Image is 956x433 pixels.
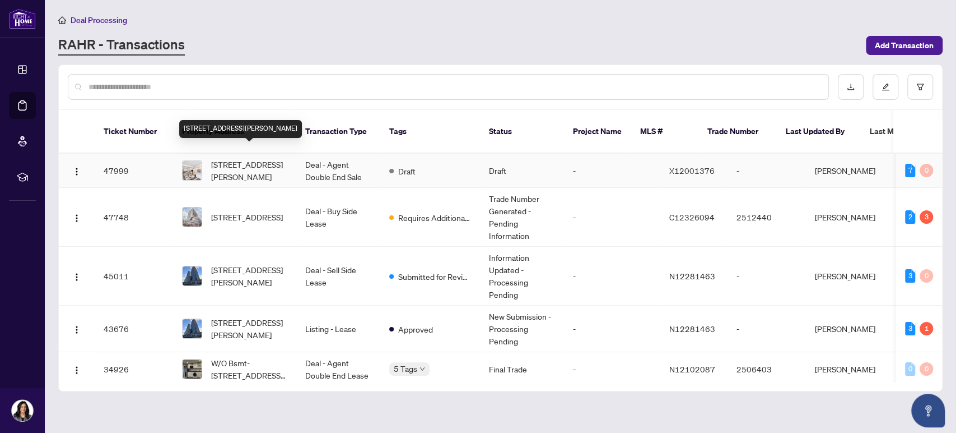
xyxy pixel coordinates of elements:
img: Logo [72,167,81,176]
div: 3 [920,210,933,224]
span: down [419,366,425,372]
td: Deal - Agent Double End Lease [296,352,380,386]
button: Logo [68,320,86,338]
button: Add Transaction [866,36,943,55]
td: Draft [480,154,564,188]
span: Submitted for Review [398,270,471,283]
img: thumbnail-img [183,266,202,285]
td: New Submission - Processing Pending [480,306,564,352]
span: download [847,83,855,91]
div: 2 [905,210,915,224]
span: 5 Tags [394,362,417,375]
span: C12326094 [669,212,715,222]
button: filter [907,74,933,100]
button: Logo [68,208,86,226]
td: - [728,306,806,352]
div: 7 [905,164,915,177]
span: W/O Bsmt-[STREET_ADDRESS][PERSON_NAME] [211,357,287,381]
td: Listing - Lease [296,306,380,352]
th: Status [480,110,564,154]
img: Logo [72,325,81,334]
div: 0 [920,164,933,177]
span: [STREET_ADDRESS][PERSON_NAME] [211,316,287,341]
td: - [728,154,806,188]
span: [STREET_ADDRESS] [211,211,283,223]
td: 2512440 [728,188,806,247]
span: filter [916,83,924,91]
div: 1 [920,322,933,335]
th: MLS # [631,110,698,154]
td: - [728,247,806,306]
td: 34926 [95,352,173,386]
td: [PERSON_NAME] [806,247,890,306]
td: [PERSON_NAME] [806,154,890,188]
div: [STREET_ADDRESS][PERSON_NAME] [179,120,302,138]
span: N12281463 [669,271,715,281]
div: 3 [905,322,915,335]
img: thumbnail-img [183,319,202,338]
td: - [564,188,660,247]
th: Property Address [173,110,296,154]
img: Logo [72,366,81,375]
img: thumbnail-img [183,360,202,379]
th: Last Updated By [777,110,861,154]
th: Transaction Type [296,110,380,154]
span: N12102087 [669,364,715,374]
th: Project Name [564,110,631,154]
img: thumbnail-img [183,161,202,180]
td: Deal - Buy Side Lease [296,188,380,247]
span: Requires Additional Docs [398,211,471,224]
th: Tags [380,110,480,154]
span: Add Transaction [875,36,934,54]
td: 47748 [95,188,173,247]
td: Deal - Agent Double End Sale [296,154,380,188]
img: thumbnail-img [183,208,202,227]
button: Open asap [911,394,945,427]
td: Trade Number Generated - Pending Information [480,188,564,247]
td: Deal - Sell Side Lease [296,247,380,306]
button: edit [873,74,898,100]
td: - [564,154,660,188]
th: Trade Number [698,110,777,154]
div: 0 [905,362,915,376]
td: - [564,306,660,352]
span: N12281463 [669,324,715,334]
img: Profile Icon [12,400,33,421]
span: edit [882,83,889,91]
img: Logo [72,273,81,282]
span: [STREET_ADDRESS][PERSON_NAME] [211,264,287,288]
span: Draft [398,165,416,177]
button: Logo [68,162,86,179]
td: 2506403 [728,352,806,386]
td: - [564,352,660,386]
td: [PERSON_NAME] [806,188,890,247]
div: 0 [920,269,933,283]
div: 3 [905,269,915,283]
span: [STREET_ADDRESS][PERSON_NAME] [211,158,287,183]
span: home [58,16,66,24]
span: X12001376 [669,165,715,176]
span: Deal Processing [71,15,127,25]
td: [PERSON_NAME] [806,306,890,352]
a: RAHR - Transactions [58,35,185,56]
td: 45011 [95,247,173,306]
td: Final Trade [480,352,564,386]
img: logo [9,8,36,29]
button: Logo [68,267,86,285]
span: Approved [398,323,433,335]
button: Logo [68,360,86,378]
td: Information Updated - Processing Pending [480,247,564,306]
span: Last Modified Date [870,125,938,137]
td: [PERSON_NAME] [806,352,890,386]
td: 43676 [95,306,173,352]
img: Logo [72,214,81,223]
button: download [838,74,864,100]
div: 0 [920,362,933,376]
td: 47999 [95,154,173,188]
th: Ticket Number [95,110,173,154]
td: - [564,247,660,306]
